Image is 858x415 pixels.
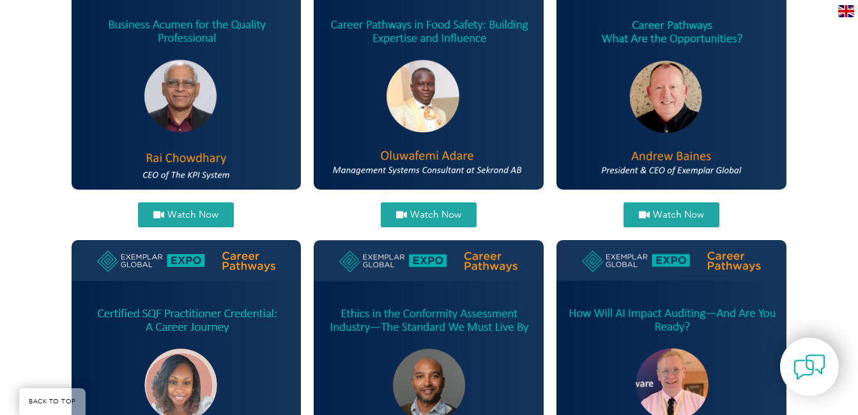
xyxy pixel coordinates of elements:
[793,351,825,383] img: contact-chat.png
[624,202,719,227] a: Watch Now
[381,202,477,227] a: Watch Now
[167,210,218,220] span: Watch Now
[19,388,86,415] a: BACK TO TOP
[410,210,461,220] span: Watch Now
[138,202,234,227] a: Watch Now
[838,5,854,17] img: en
[653,210,704,220] span: Watch Now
